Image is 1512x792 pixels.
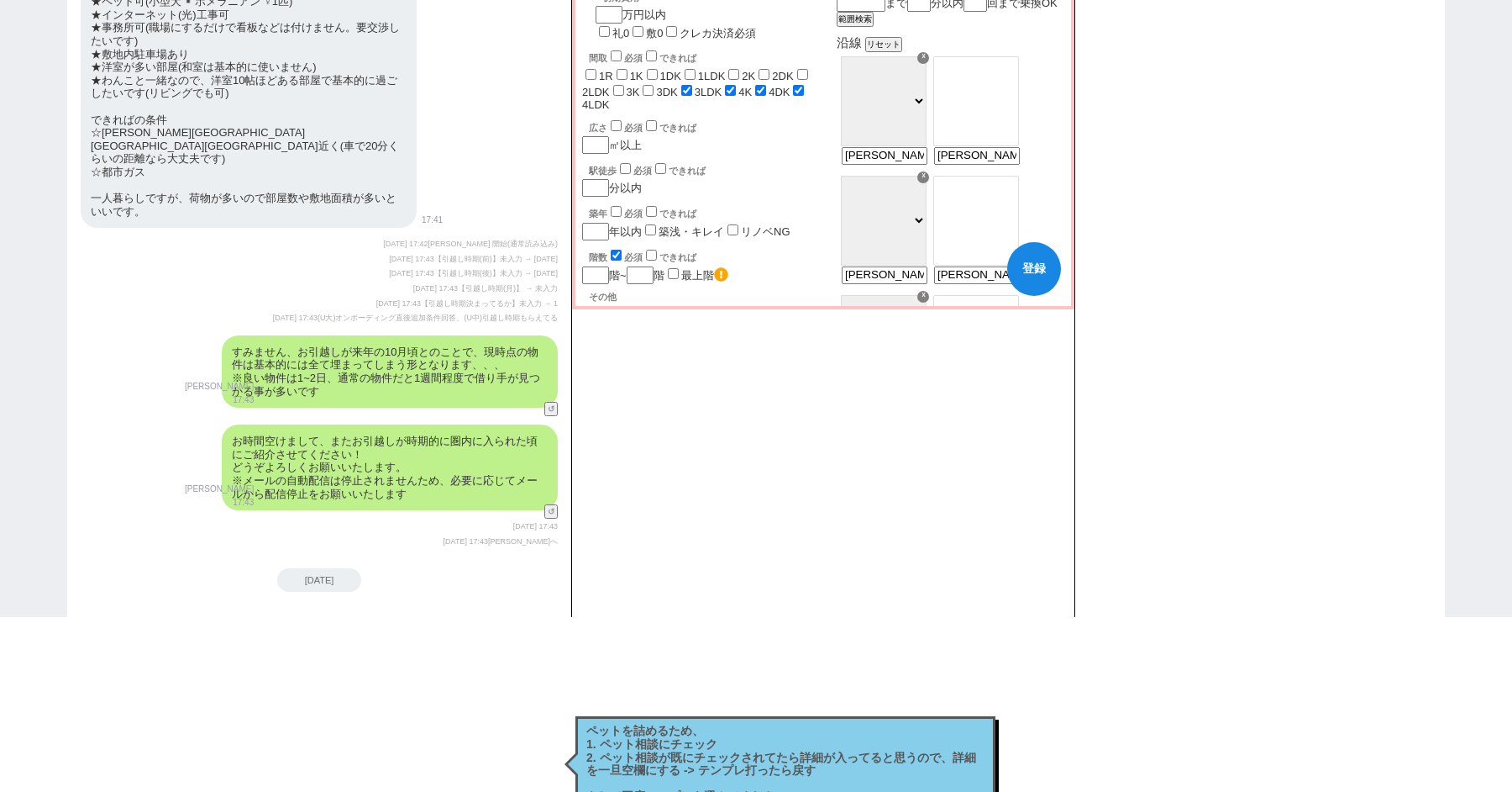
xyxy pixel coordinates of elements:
input: できれば [646,250,657,261]
span: 【引越し時期決まってるか】未入力 → 1 [421,299,558,308]
label: 礼0 [612,27,629,40]
button: 範囲検索 [837,12,874,27]
label: 築浅・キレイ [659,225,724,238]
label: できれば [643,53,696,63]
p: 17:43 [185,496,254,510]
button: ↺ [544,402,558,416]
label: 1K [630,70,643,82]
div: 分以内 [582,161,833,197]
input: できれば [646,206,657,217]
div: [DATE] [277,568,361,592]
input: できれば [646,50,657,61]
span: [PERSON_NAME]へ [488,537,558,546]
label: クレカ決済必須 [680,27,756,40]
div: ㎡以上 [582,118,833,154]
div: 間取 [589,48,833,65]
input: 🔍 [934,267,1020,284]
input: 🔍 [842,267,927,284]
label: できれば [652,166,706,176]
label: 2K [742,70,755,82]
label: 1LDK [698,70,726,82]
span: 必須 [633,166,652,176]
label: 4K [738,86,752,98]
div: ☓ [917,52,929,64]
div: ☓ [917,291,929,303]
p: [PERSON_NAME] [185,380,254,393]
div: ☓ [917,172,929,183]
label: 4DK [769,86,790,98]
p: その他 [589,291,833,304]
button: 登録 [1007,242,1061,296]
label: リノベNG [741,225,790,238]
span: 【引越し時期(月)】 → 未入力 [458,284,558,293]
label: 敷0 [646,27,663,40]
div: 年以内 [582,203,833,240]
label: 1DK [660,70,681,82]
span: 必須 [624,252,643,262]
span: 沿線 [837,35,862,50]
label: できれば [643,252,696,262]
div: すみません、お引越しが来年の10月頃とのことで、現時点の物件は基本的には全て埋まってしまう形となります、、、 ※良い物件は1~2日、通常の物件だと1週間程度で借り手が見つかる事が多いです [222,335,558,408]
p: 17:41 [422,214,443,227]
p: [PERSON_NAME] [185,483,254,496]
input: できれば [655,163,666,174]
span: [DATE] 17:42 [383,240,428,248]
label: 3K [627,86,640,98]
label: 2DK [772,70,793,82]
div: 階~ 階 [582,266,833,284]
label: 3LDK [695,86,722,98]
span: [DATE] 17:43 [513,522,558,531]
span: [PERSON_NAME] 開始(通常読み込み) [428,240,558,248]
div: 築年 [589,203,833,220]
label: できれば [643,123,696,133]
span: [DATE] 17:43 [376,299,421,308]
label: 3DK [656,86,677,98]
div: お時間空けまして、またお引越しが時期的に圏内に入られた頃にご紹介させてください！ どうぞよろしくお願いいたします。 ※メールの自動配信は停止されませんため、必要に応じてメールから配信停止をお願い... [222,425,558,510]
span: 必須 [624,209,643,219]
div: 広さ [589,118,833,135]
label: 2LDK [582,86,610,98]
span: [DATE] 17:43 [389,269,433,277]
span: [DATE] 17:43 [273,314,318,322]
label: 1R [599,70,613,82]
span: (U大)オンボーディング直後追加条件回答、(U中)引越し時期もらえてる [318,314,558,322]
label: できれば [643,209,696,219]
label: 最上階 [681,269,728,282]
input: 🔍 [842,147,927,165]
span: [DATE] 17:43 [444,537,488,546]
span: 【引越し時期(前)】未入力 → [DATE] [434,255,558,263]
label: 4LDK [582,98,610,111]
input: できれば [646,120,657,131]
span: 必須 [624,123,643,133]
input: 🔍 [934,147,1020,165]
span: 必須 [624,53,643,63]
button: リセット [865,37,902,52]
span: [DATE] 17:43 [413,284,458,293]
span: 【引越し時期(後)】未入力 → [DATE] [434,269,558,277]
button: ↺ [544,504,558,519]
span: [DATE] 17:43 [389,255,433,263]
p: 17:43 [185,393,254,407]
div: 階数 [589,247,833,264]
div: 駅徒歩 [589,161,833,177]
